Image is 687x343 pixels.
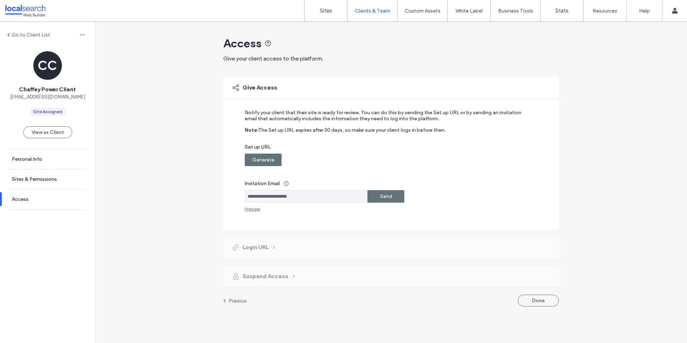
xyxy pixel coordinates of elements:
[243,84,277,92] span: Give Access
[33,51,62,80] div: CC
[223,298,247,304] a: Previous
[245,110,528,127] label: Notify your client that their site is ready for review. You can do this by sending the Set up URL...
[355,8,390,14] label: Clients & Team
[245,177,528,190] label: Invitation Email
[555,8,569,14] label: Stats
[252,153,274,166] label: Generate
[593,8,617,14] label: Resources
[12,196,29,202] label: Access
[639,8,650,14] label: Help
[518,295,559,306] button: Done
[11,32,50,38] label: Go to Client List
[12,176,57,182] label: Sites & Permissions
[320,8,332,14] label: Sites
[19,86,76,93] span: Chaffey Power Client
[229,298,247,304] label: Previous
[243,272,288,280] span: Suspend Access
[223,36,262,50] span: Access
[405,8,440,14] label: Custom Assets
[12,156,42,162] label: Personal Info
[245,144,528,154] label: Set up URL
[10,93,85,101] span: [EMAIL_ADDRESS][DOMAIN_NAME]
[455,8,483,14] label: White Label
[243,243,269,251] span: Login URL
[245,127,258,144] label: Note:
[223,55,323,62] span: Give your client access to the platform.
[380,190,392,203] label: Send
[245,206,260,212] div: Preview
[33,108,62,115] div: Site Assigned
[258,127,446,144] label: The Set up URL expires after 30 days, so make sure your client logs in before then.
[498,8,533,14] label: Business Tools
[23,126,72,138] button: View as Client
[16,5,31,11] span: Help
